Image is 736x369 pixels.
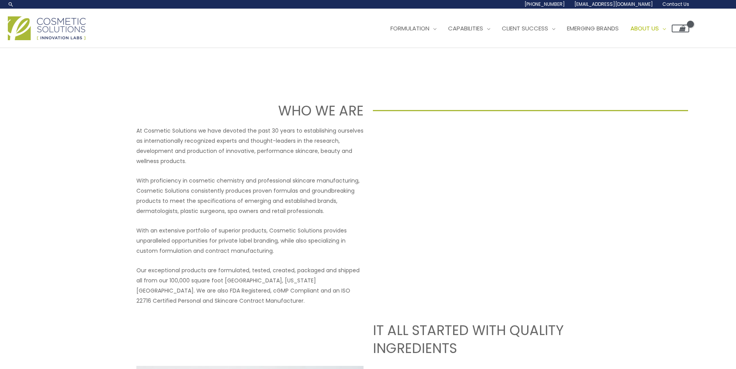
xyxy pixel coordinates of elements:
p: With proficiency in cosmetic chemistry and professional skincare manufacturing, Cosmetic Solution... [136,176,364,216]
a: Emerging Brands [561,17,625,40]
span: [EMAIL_ADDRESS][DOMAIN_NAME] [574,1,653,7]
span: Formulation [390,24,429,32]
span: Emerging Brands [567,24,619,32]
nav: Site Navigation [379,17,689,40]
img: Cosmetic Solutions Logo [8,16,86,40]
span: Client Success [502,24,548,32]
span: Capabilities [448,24,483,32]
p: At Cosmetic Solutions we have devoted the past 30 years to establishing ourselves as internationa... [136,126,364,166]
a: Formulation [385,17,442,40]
h2: IT ALL STARTED WITH QUALITY INGREDIENTS [373,321,600,357]
h1: WHO WE ARE [48,101,364,120]
a: Search icon link [8,1,14,7]
a: View Shopping Cart, empty [672,25,689,32]
span: [PHONE_NUMBER] [524,1,565,7]
span: Contact Us [662,1,689,7]
p: Our exceptional products are formulated, tested, created, packaged and shipped all from our 100,0... [136,265,364,306]
span: About Us [630,24,659,32]
a: About Us [625,17,672,40]
a: Client Success [496,17,561,40]
iframe: Get to know Cosmetic Solutions Private Label Skin Care [373,126,600,254]
p: With an extensive portfolio of superior products, Cosmetic Solutions provides unparalleled opport... [136,225,364,256]
a: Capabilities [442,17,496,40]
